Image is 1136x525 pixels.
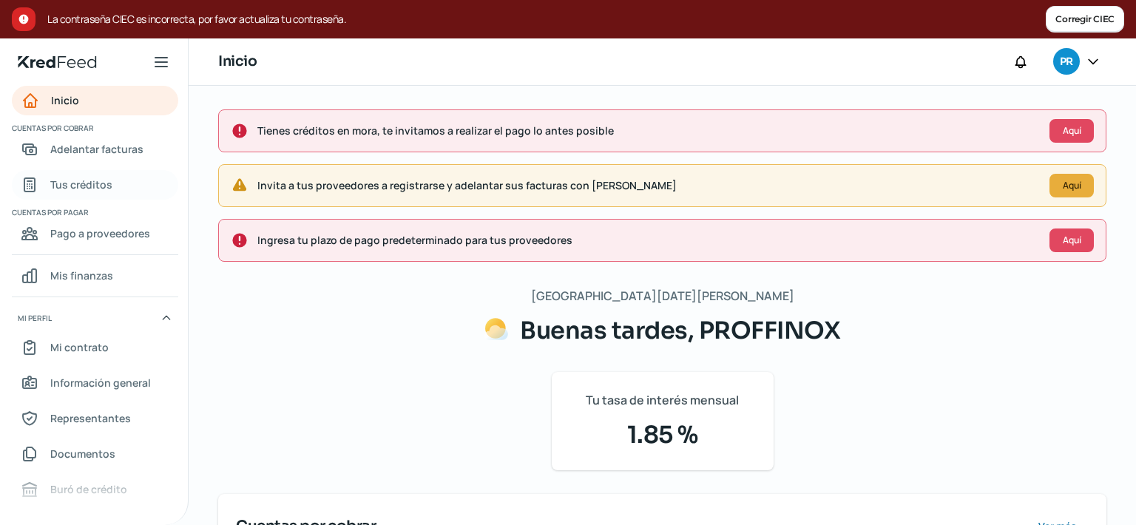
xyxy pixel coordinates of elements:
h1: Inicio [218,51,257,72]
button: Aquí [1049,119,1094,143]
button: Corregir CIEC [1046,6,1124,33]
a: Adelantar facturas [12,135,178,164]
button: Aquí [1049,174,1094,197]
a: Mi contrato [12,333,178,362]
span: Aquí [1063,126,1081,135]
button: Aquí [1049,228,1094,252]
span: Ingresa tu plazo de pago predeterminado para tus proveedores [257,231,1038,249]
span: Invita a tus proveedores a registrarse y adelantar sus facturas con [PERSON_NAME] [257,176,1038,194]
span: Buró de crédito [50,480,127,498]
span: PR [1060,53,1072,71]
span: Adelantar facturas [50,140,143,158]
img: Saludos [484,317,508,341]
span: Buenas tardes, PROFFINOX [520,316,840,345]
span: Mi contrato [50,338,109,356]
span: Información general [50,373,151,392]
span: La contraseña CIEC es incorrecta, por favor actualiza tu contraseña. [47,10,1046,28]
span: Pago a proveedores [50,224,150,243]
span: [GEOGRAPHIC_DATA][DATE][PERSON_NAME] [531,285,794,307]
span: Cuentas por pagar [12,206,176,219]
span: Tu tasa de interés mensual [586,390,739,411]
span: Mi perfil [18,311,52,325]
span: 1.85 % [569,417,756,453]
a: Inicio [12,86,178,115]
a: Documentos [12,439,178,469]
span: Tus créditos [50,175,112,194]
a: Información general [12,368,178,398]
span: Aquí [1063,181,1081,190]
a: Pago a proveedores [12,219,178,248]
span: Tienes créditos en mora, te invitamos a realizar el pago lo antes posible [257,121,1038,140]
a: Mis finanzas [12,261,178,291]
span: Inicio [51,91,79,109]
span: Documentos [50,444,115,463]
span: Cuentas por cobrar [12,121,176,135]
a: Representantes [12,404,178,433]
span: Mis finanzas [50,266,113,285]
span: Representantes [50,409,131,427]
a: Tus créditos [12,170,178,200]
a: Buró de crédito [12,475,178,504]
span: Aquí [1063,236,1081,245]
